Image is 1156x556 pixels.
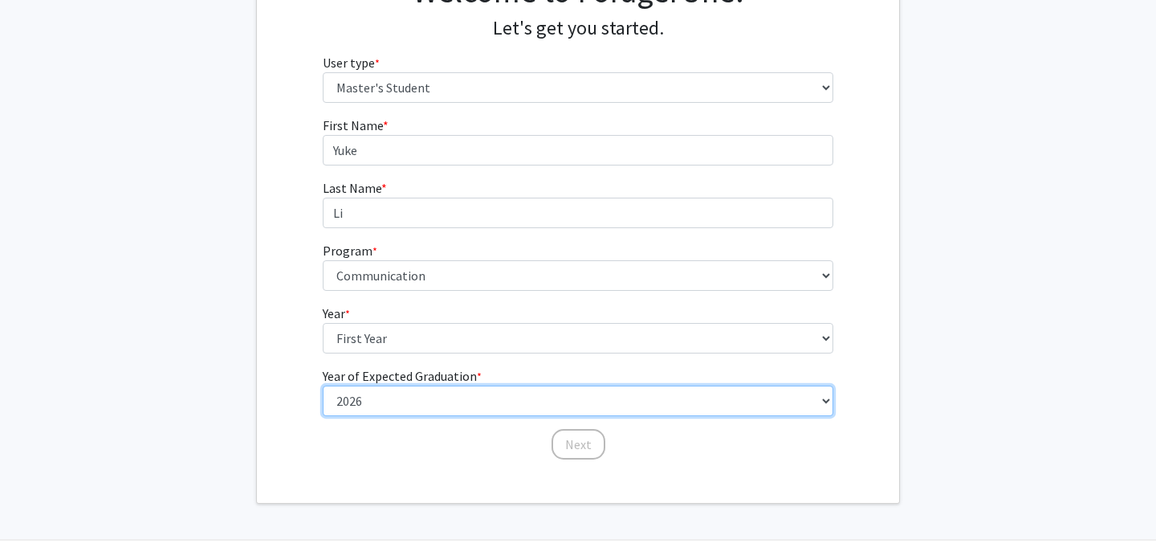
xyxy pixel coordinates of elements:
[323,366,482,386] label: Year of Expected Graduation
[552,429,605,460] button: Next
[323,53,380,72] label: User type
[323,17,834,40] h4: Let's get you started.
[323,117,383,133] span: First Name
[12,484,68,544] iframe: Chat
[323,180,381,196] span: Last Name
[323,304,350,323] label: Year
[323,241,377,260] label: Program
